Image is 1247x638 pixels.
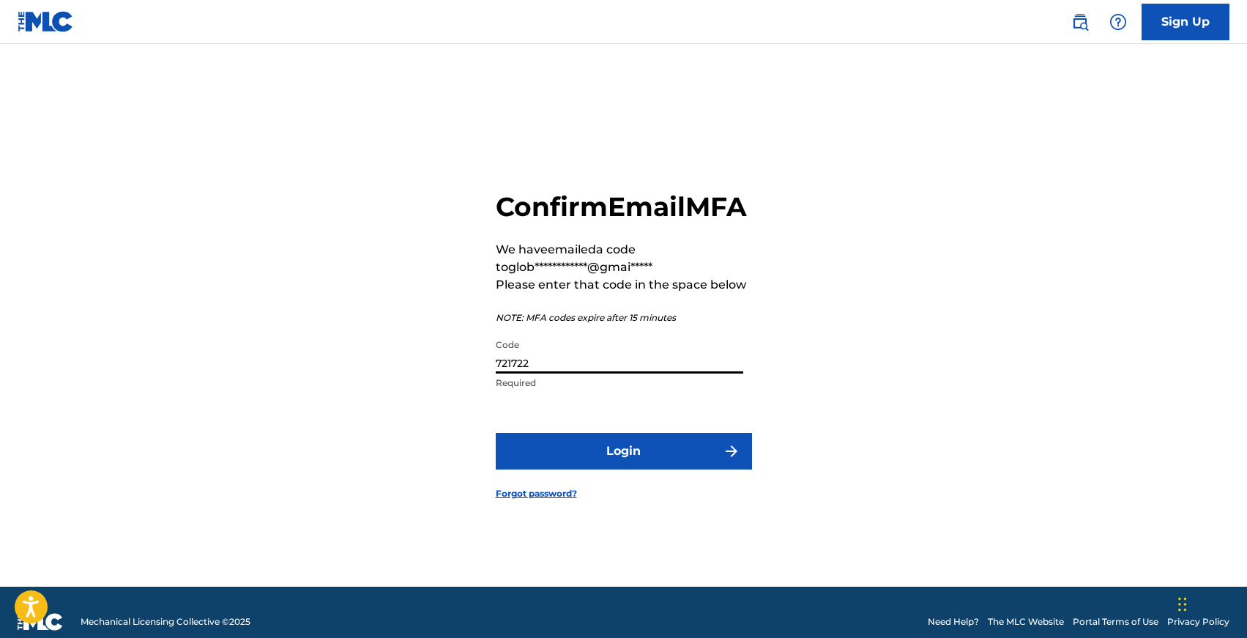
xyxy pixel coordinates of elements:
[496,311,752,324] p: NOTE: MFA codes expire after 15 minutes
[928,615,979,628] a: Need Help?
[1065,7,1095,37] a: Public Search
[1142,4,1229,40] a: Sign Up
[496,190,752,223] h2: Confirm Email MFA
[1073,615,1158,628] a: Portal Terms of Use
[1103,7,1133,37] div: Help
[496,487,577,500] a: Forgot password?
[496,276,752,294] p: Please enter that code in the space below
[1174,568,1247,638] div: Widget chat
[18,11,74,32] img: MLC Logo
[81,615,250,628] span: Mechanical Licensing Collective © 2025
[18,613,63,631] img: logo
[496,433,752,470] button: Login
[496,377,743,390] p: Required
[988,615,1064,628] a: The MLC Website
[1109,13,1127,31] img: help
[723,442,740,460] img: f7272a7cc735f4ea7f67.svg
[1071,13,1089,31] img: search
[1167,615,1229,628] a: Privacy Policy
[1178,582,1187,626] div: Trascina
[1174,568,1247,638] iframe: Chat Widget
